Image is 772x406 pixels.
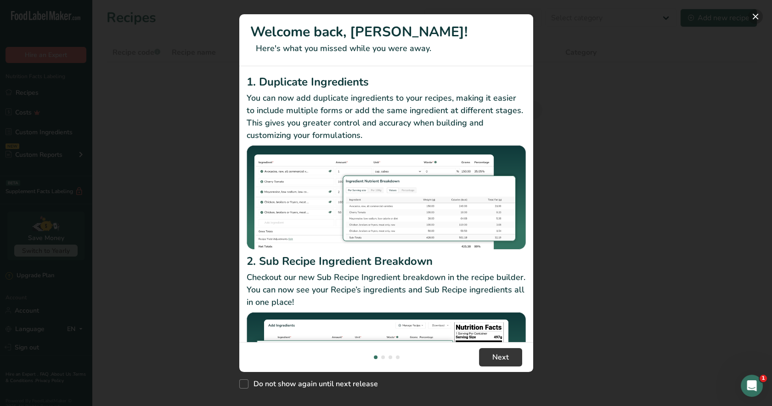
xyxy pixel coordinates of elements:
iframe: Intercom live chat [741,375,763,397]
span: 1 [760,375,767,382]
h2: 2. Sub Recipe Ingredient Breakdown [247,253,526,269]
p: Checkout our new Sub Recipe Ingredient breakdown in the recipe builder. You can now see your Reci... [247,271,526,309]
h1: Welcome back, [PERSON_NAME]! [250,22,522,42]
p: You can now add duplicate ingredients to your recipes, making it easier to include multiple forms... [247,92,526,142]
h2: 1. Duplicate Ingredients [247,74,526,90]
img: Duplicate Ingredients [247,145,526,250]
span: Next [492,352,509,363]
p: Here's what you missed while you were away. [250,42,522,55]
span: Do not show again until next release [248,379,378,389]
button: Next [479,348,522,366]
